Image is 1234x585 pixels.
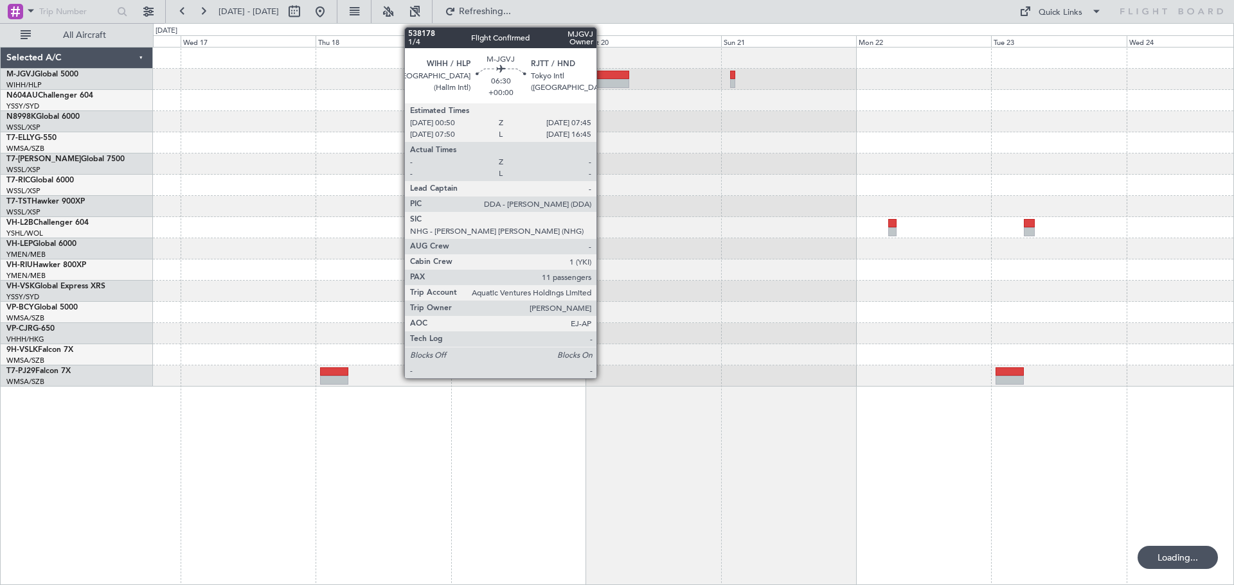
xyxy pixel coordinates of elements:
a: VH-L2BChallenger 604 [6,219,89,227]
button: Refreshing... [439,1,516,22]
a: WMSA/SZB [6,377,44,387]
a: T7-TSTHawker 900XP [6,198,85,205]
a: M-JGVJGlobal 5000 [6,71,78,78]
span: T7-TST [6,198,31,205]
span: N8998K [6,113,36,121]
span: VH-RIU [6,261,33,269]
div: Loading... [1138,546,1218,569]
div: Sat 20 [586,35,721,47]
span: T7-[PERSON_NAME] [6,155,81,163]
div: [DATE] [156,26,177,37]
span: VP-CJR [6,325,33,333]
a: WMSA/SZB [6,144,44,153]
span: 9H-VSLK [6,346,38,354]
span: T7-PJ29 [6,367,35,375]
input: Trip Number [39,2,113,21]
a: YSSY/SYD [6,101,39,111]
span: [DATE] - [DATE] [219,6,279,17]
span: T7-RIC [6,177,30,184]
a: WSSL/XSP [6,207,40,217]
div: Sun 21 [721,35,856,47]
a: T7-RICGlobal 6000 [6,177,74,184]
a: VH-RIUHawker 800XP [6,261,86,269]
div: Fri 19 [451,35,586,47]
a: T7-[PERSON_NAME]Global 7500 [6,155,125,163]
a: 9H-VSLKFalcon 7X [6,346,73,354]
a: YSHL/WOL [6,229,43,238]
span: VH-VSK [6,283,35,290]
span: M-JGVJ [6,71,35,78]
a: N8998KGlobal 6000 [6,113,80,121]
div: Thu 18 [316,35,451,47]
div: Quick Links [1039,6,1082,19]
div: Mon 22 [856,35,991,47]
a: VH-VSKGlobal Express XRS [6,283,105,290]
a: WMSA/SZB [6,313,44,323]
a: VHHH/HKG [6,335,44,344]
div: Wed 17 [181,35,316,47]
span: VH-L2B [6,219,33,227]
span: Refreshing... [458,7,512,16]
a: WSSL/XSP [6,123,40,132]
button: All Aircraft [14,25,139,46]
span: VH-LEP [6,240,33,248]
span: VP-BCY [6,304,34,311]
a: N604AUChallenger 604 [6,92,93,100]
span: All Aircraft [33,31,136,40]
div: Tue 23 [991,35,1126,47]
a: WIHH/HLP [6,80,42,90]
a: VP-BCYGlobal 5000 [6,304,78,311]
button: Quick Links [1013,1,1108,22]
a: VH-LEPGlobal 6000 [6,240,76,248]
span: N604AU [6,92,38,100]
a: VP-CJRG-650 [6,325,55,333]
a: YSSY/SYD [6,292,39,302]
span: T7-ELLY [6,134,35,142]
a: WMSA/SZB [6,356,44,365]
a: WSSL/XSP [6,165,40,175]
a: YMEN/MEB [6,250,46,259]
a: T7-PJ29Falcon 7X [6,367,71,375]
a: YMEN/MEB [6,271,46,281]
a: T7-ELLYG-550 [6,134,57,142]
a: WSSL/XSP [6,186,40,196]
